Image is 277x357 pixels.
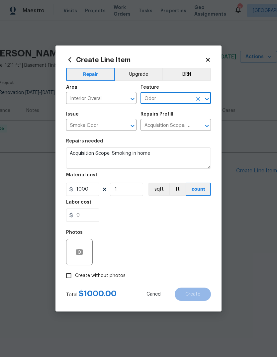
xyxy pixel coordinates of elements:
[66,230,83,235] h5: Photos
[186,183,211,196] button: count
[128,94,137,104] button: Open
[115,68,162,81] button: Upgrade
[128,121,137,131] button: Open
[169,183,186,196] button: ft
[194,94,203,104] button: Clear
[66,56,205,63] h2: Create Line Item
[162,68,211,81] button: BRN
[140,112,173,117] h5: Repairs Prefill
[140,85,159,90] h5: Feature
[202,94,212,104] button: Open
[66,112,79,117] h5: Issue
[66,290,117,298] div: Total
[79,290,117,298] span: $ 1000.00
[185,292,200,297] span: Create
[66,68,115,81] button: Repair
[66,173,97,177] h5: Material cost
[66,85,77,90] h5: Area
[136,288,172,301] button: Cancel
[202,121,212,131] button: Open
[148,183,169,196] button: sqft
[146,292,161,297] span: Cancel
[66,139,103,143] h5: Repairs needed
[66,200,91,205] h5: Labor cost
[66,147,211,169] textarea: Acquisition Scope: Smoking in home
[175,288,211,301] button: Create
[75,272,126,279] span: Create without photos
